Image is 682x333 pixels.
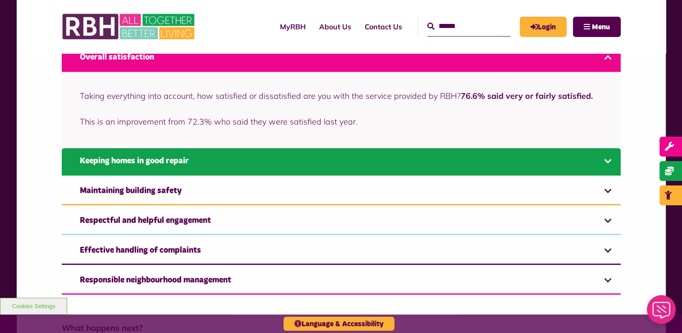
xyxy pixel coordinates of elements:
[312,14,358,39] a: About Us
[358,14,409,39] a: Contact Us
[62,9,197,44] img: RBH
[62,44,621,72] a: Overall satisfaction
[80,116,603,128] p: This is an improvement from 72.3% who said they were satisfied last year.
[273,14,312,39] a: MyRBH
[62,72,621,146] div: Overall satisfaction
[520,17,567,37] a: MyRBH
[80,90,603,102] p: Taking everything into account, how satisfied or dissatisfied are you with the service provided b...
[461,91,593,101] strong: 76.6% said very or fairly satisfied.
[62,148,621,176] a: Keeping homes in good repair
[573,17,621,37] button: Navigation
[62,208,621,235] a: Respectful and helpful engagement
[62,237,621,265] a: Effective handling of complaints
[62,178,621,205] a: Maintaining building safety
[62,267,621,295] a: Responsible neighbourhood management
[641,292,682,333] iframe: Netcall Web Assistant for live chat
[427,17,511,36] input: Search
[284,317,394,331] button: Language & Accessibility
[592,23,610,31] span: Menu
